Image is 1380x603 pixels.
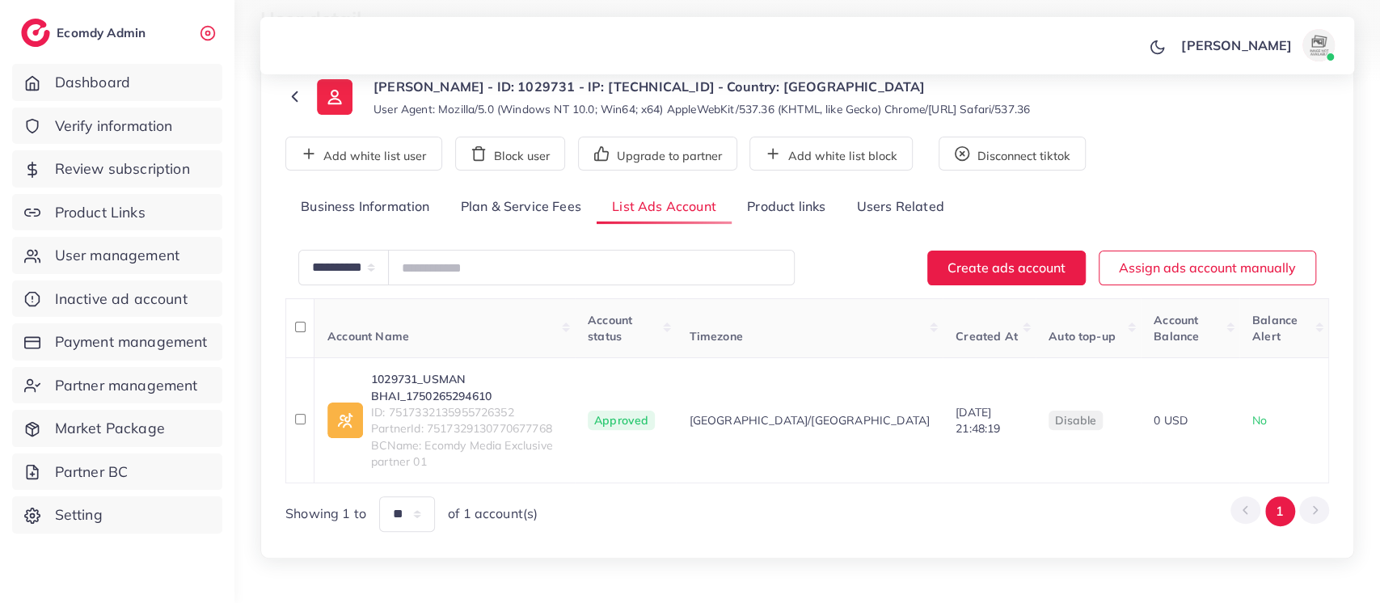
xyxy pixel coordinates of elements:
[689,329,742,344] span: Timezone
[55,245,179,266] span: User management
[21,19,50,47] img: logo
[12,194,222,231] a: Product Links
[371,371,562,404] a: 1029731_USMAN BHAI_1750265294610
[12,237,222,274] a: User management
[12,453,222,491] a: Partner BC
[578,137,737,171] button: Upgrade to partner
[448,504,538,523] span: of 1 account(s)
[55,289,188,310] span: Inactive ad account
[1055,413,1096,428] span: disable
[327,329,409,344] span: Account Name
[588,313,632,344] span: Account status
[841,190,959,225] a: Users Related
[285,137,442,171] button: Add white list user
[371,437,562,470] span: BCName: Ecomdy Media Exclusive partner 01
[55,72,130,93] span: Dashboard
[12,496,222,533] a: Setting
[689,412,930,428] span: [GEOGRAPHIC_DATA]/[GEOGRAPHIC_DATA]
[445,190,597,225] a: Plan & Service Fees
[12,150,222,188] a: Review subscription
[12,367,222,404] a: Partner management
[55,375,198,396] span: Partner management
[371,404,562,420] span: ID: 7517332135955726352
[455,137,565,171] button: Block user
[956,329,1018,344] span: Created At
[21,19,150,47] a: logoEcomdy Admin
[1252,313,1298,344] span: Balance Alert
[55,331,208,352] span: Payment management
[12,323,222,361] a: Payment management
[285,504,366,523] span: Showing 1 to
[373,101,1030,117] small: User Agent: Mozilla/5.0 (Windows NT 10.0; Win64; x64) AppleWebKit/537.36 (KHTML, like Gecko) Chro...
[57,25,150,40] h2: Ecomdy Admin
[371,420,562,436] span: PartnerId: 7517329130770677768
[373,77,1030,96] p: [PERSON_NAME] - ID: 1029731 - IP: [TECHNICAL_ID] - Country: [GEOGRAPHIC_DATA]
[939,137,1086,171] button: Disconnect tiktok
[12,64,222,101] a: Dashboard
[1252,413,1267,428] span: No
[749,137,913,171] button: Add white list block
[1302,29,1335,61] img: avatar
[55,158,190,179] span: Review subscription
[55,504,103,525] span: Setting
[327,403,363,438] img: ic-ad-info.7fc67b75.svg
[927,251,1086,285] button: Create ads account
[1049,329,1116,344] span: Auto top-up
[956,405,1000,436] span: [DATE] 21:48:19
[1181,36,1292,55] p: [PERSON_NAME]
[1230,496,1329,526] ul: Pagination
[55,418,165,439] span: Market Package
[588,411,655,430] span: Approved
[12,108,222,145] a: Verify information
[12,280,222,318] a: Inactive ad account
[285,190,445,225] a: Business Information
[1172,29,1341,61] a: [PERSON_NAME]avatar
[1154,313,1199,344] span: Account Balance
[1154,413,1188,428] span: 0 USD
[1265,496,1295,526] button: Go to page 1
[55,462,129,483] span: Partner BC
[55,116,173,137] span: Verify information
[732,190,841,225] a: Product links
[317,79,352,115] img: ic-user-info.36bf1079.svg
[12,410,222,447] a: Market Package
[597,190,732,225] a: List Ads Account
[1099,251,1316,285] button: Assign ads account manually
[55,202,146,223] span: Product Links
